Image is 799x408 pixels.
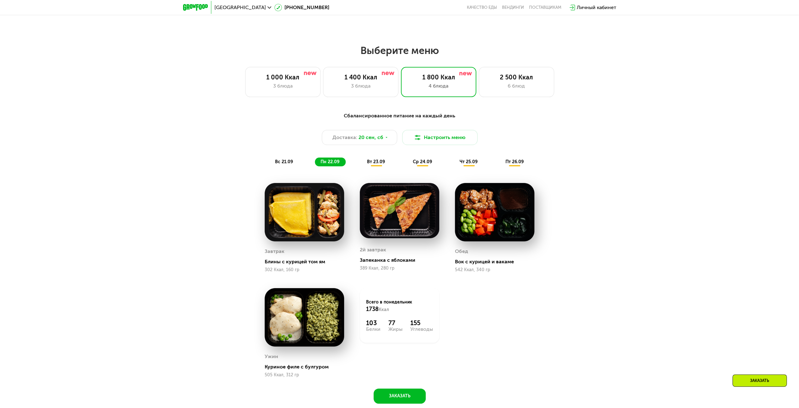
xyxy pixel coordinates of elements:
[360,245,386,255] div: 2й завтрак
[367,159,385,164] span: вт 23.09
[505,159,523,164] span: пт 26.09
[467,5,497,10] a: Качество еды
[265,352,278,361] div: Ужин
[265,364,349,370] div: Куриное филе с булгуром
[214,5,266,10] span: [GEOGRAPHIC_DATA]
[388,319,402,327] div: 77
[455,267,534,272] div: 542 Ккал, 340 гр
[332,134,357,141] span: Доставка:
[485,82,548,90] div: 6 блюд
[214,112,586,120] div: Сбалансированное питание на каждый день
[577,4,616,11] div: Личный кабинет
[20,44,779,57] h2: Выберите меню
[366,327,381,332] div: Белки
[265,373,344,378] div: 505 Ккал, 312 гр
[388,327,402,332] div: Жиры
[330,73,392,81] div: 1 400 Ккал
[252,73,314,81] div: 1 000 Ккал
[408,82,470,90] div: 4 блюда
[330,82,392,90] div: 3 блюда
[265,247,284,256] div: Завтрак
[455,247,468,256] div: Обед
[732,374,787,387] div: Заказать
[366,319,381,327] div: 103
[410,319,433,327] div: 155
[359,134,383,141] span: 20 сен, сб
[374,389,426,404] button: Заказать
[366,306,379,313] span: 1738
[455,259,539,265] div: Вок с курицей и вакаме
[529,5,561,10] div: поставщикам
[274,4,329,11] a: [PHONE_NUMBER]
[360,266,439,271] div: 389 Ккал, 280 гр
[502,5,524,10] a: Вендинги
[366,299,433,313] div: Всего в понедельник
[265,267,344,272] div: 302 Ккал, 160 гр
[321,159,339,164] span: пн 22.09
[379,307,389,312] span: Ккал
[460,159,478,164] span: чт 25.09
[410,327,433,332] div: Углеводы
[402,130,478,145] button: Настроить меню
[485,73,548,81] div: 2 500 Ккал
[252,82,314,90] div: 3 блюда
[408,73,470,81] div: 1 800 Ккал
[275,159,293,164] span: вс 21.09
[360,257,444,263] div: Запеканка с яблоками
[413,159,432,164] span: ср 24.09
[265,259,349,265] div: Блины с курицей том ям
